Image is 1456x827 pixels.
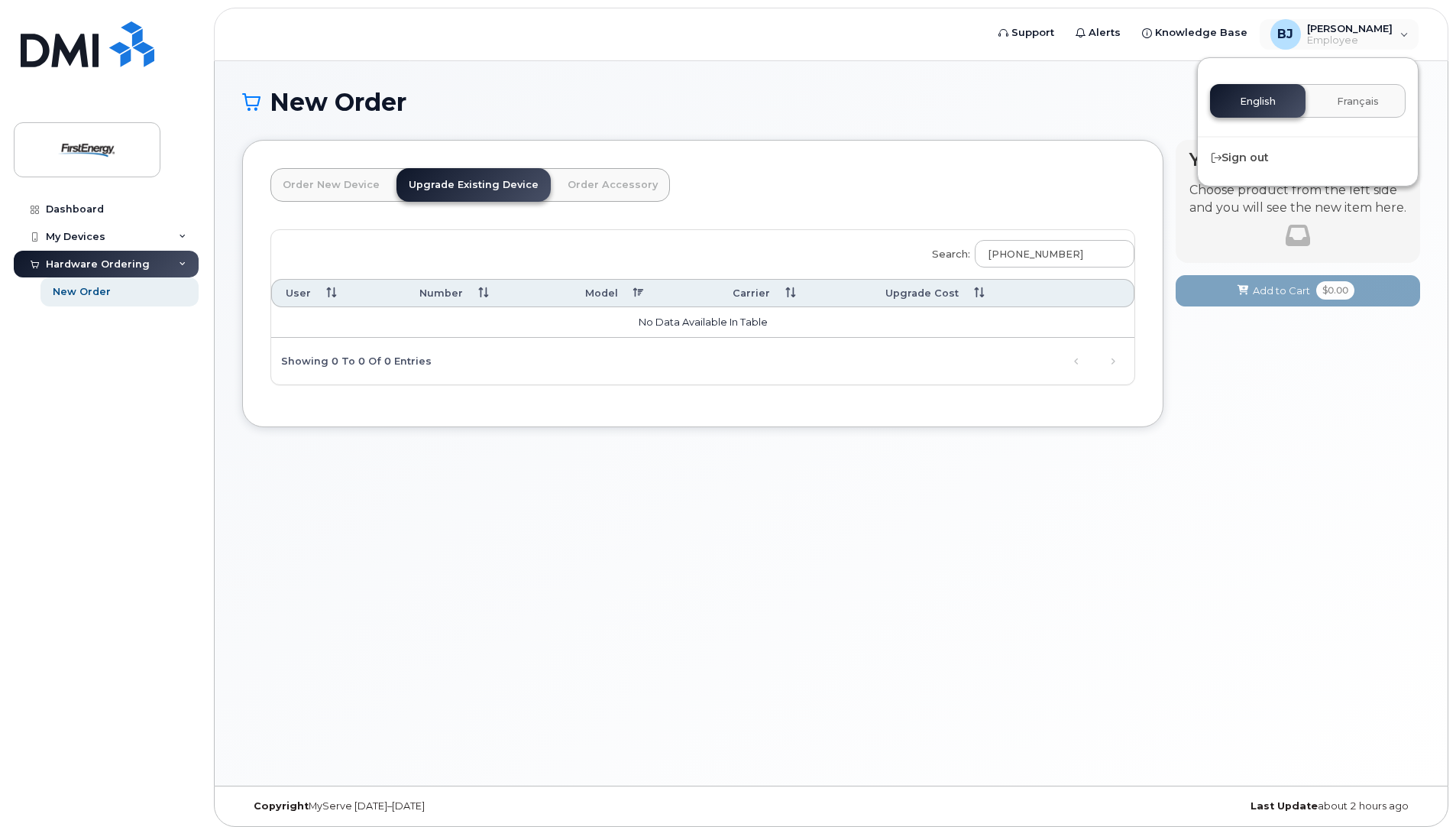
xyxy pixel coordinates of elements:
div: Sign out [1198,144,1418,172]
span: Add to Cart [1253,284,1310,298]
a: Upgrade Existing Device [396,168,551,202]
div: Showing 0 to 0 of 0 entries [271,348,432,374]
strong: Copyright [254,800,309,812]
h1: New Order [242,89,1420,115]
span: Français [1337,96,1379,108]
h4: Your Cart is Empty! [1189,149,1406,170]
a: Next [1102,350,1124,373]
span: $0.00 [1316,281,1354,300]
p: Choose product from the left side and you will see the new item here. [1189,182,1406,217]
th: Upgrade Cost: activate to sort column ascending [872,279,1085,307]
input: Search: [975,240,1134,268]
a: Previous [1065,350,1088,373]
a: Order New Device [270,168,392,202]
th: User: activate to sort column ascending [271,279,406,307]
strong: Last Update [1251,800,1318,812]
th: Model: activate to sort column descending [571,279,719,307]
td: No data available in table [271,307,1134,338]
a: Order Accessory [555,168,670,202]
button: Add to Cart $0.00 [1176,275,1420,306]
th: Carrier: activate to sort column ascending [719,279,872,307]
div: about 2 hours ago [1027,800,1420,812]
label: Search: [922,230,1134,273]
th: Number: activate to sort column ascending [406,279,571,307]
iframe: Messenger Launcher [1390,761,1445,816]
div: MyServe [DATE]–[DATE] [242,800,635,812]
